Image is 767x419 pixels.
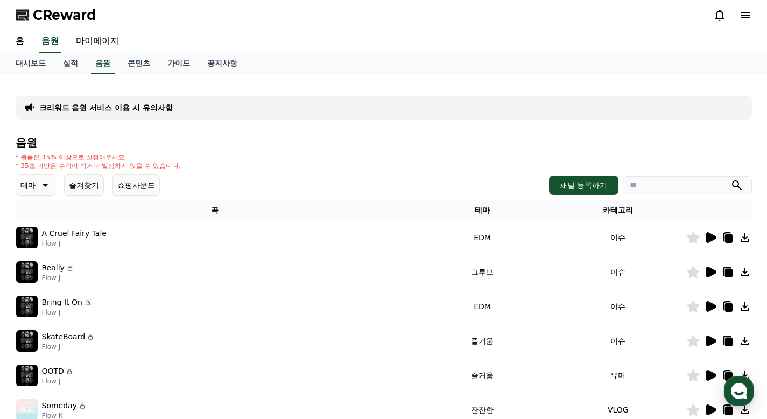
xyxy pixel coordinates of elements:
[67,30,128,53] a: 마이페이지
[550,255,686,289] td: 이슈
[42,297,82,308] p: Bring It On
[16,6,96,24] a: CReward
[549,176,618,195] button: 채널 등록하기
[550,358,686,393] td: 유머
[550,200,686,220] th: 카테고리
[414,200,550,220] th: 테마
[64,174,104,196] button: 즐겨찾기
[33,6,96,24] span: CReward
[139,330,207,357] a: 설정
[199,53,246,74] a: 공지사항
[112,174,160,196] button: 쇼핑사운드
[16,227,38,248] img: music
[42,239,107,248] p: Flow J
[166,346,179,354] span: 설정
[16,174,55,196] button: 테마
[42,400,77,411] p: Someday
[16,365,38,386] img: music
[42,377,74,386] p: Flow J
[42,343,95,351] p: Flow J
[414,358,550,393] td: 즐거움
[414,289,550,324] td: EDM
[42,331,86,343] p: SkateBoard
[16,153,181,162] p: * 볼륨은 15% 이상으로 설정해주세요.
[7,53,54,74] a: 대시보드
[414,255,550,289] td: 그루브
[16,162,181,170] p: * 35초 미만은 수익이 적거나 발생하지 않을 수 있습니다.
[16,330,38,352] img: music
[3,330,71,357] a: 홈
[98,346,111,355] span: 대화
[414,324,550,358] td: 즐거움
[119,53,159,74] a: 콘텐츠
[7,30,33,53] a: 홈
[42,228,107,239] p: A Cruel Fairy Tale
[16,200,414,220] th: 곡
[159,53,199,74] a: 가이드
[16,137,752,149] h4: 음원
[71,330,139,357] a: 대화
[54,53,87,74] a: 실적
[91,53,115,74] a: 음원
[20,178,36,193] p: 테마
[42,274,74,282] p: Flow J
[16,296,38,317] img: music
[550,324,686,358] td: 이슈
[42,308,92,317] p: Flow J
[34,346,40,354] span: 홈
[550,289,686,324] td: 이슈
[16,261,38,283] img: music
[39,30,61,53] a: 음원
[42,262,65,274] p: Really
[39,102,173,113] a: 크리워드 음원 서비스 이용 시 유의사항
[42,366,64,377] p: OOTD
[550,220,686,255] td: 이슈
[414,220,550,255] td: EDM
